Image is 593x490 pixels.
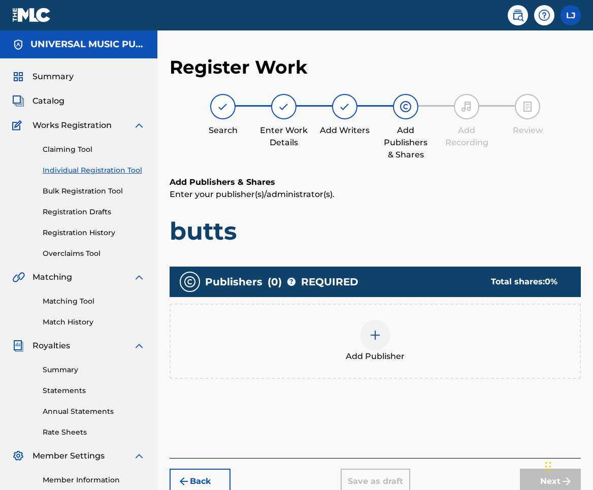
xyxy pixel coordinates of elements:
[561,5,581,25] div: User Menu
[534,5,554,25] div: Help
[12,95,64,107] a: CatalogCatalog
[43,365,145,375] a: Summary
[43,227,145,238] a: Registration History
[565,326,593,408] iframe: Resource Center
[542,441,593,490] iframe: Chat Widget
[287,278,295,286] span: ?
[133,271,145,283] img: expand
[43,207,145,217] a: Registration Drafts
[30,39,145,50] h5: UNIVERSAL MUSIC PUB GROUP
[545,277,557,286] span: 0 %
[12,8,51,22] img: MLC Logo
[460,101,473,113] img: step indicator icon for Add Recording
[43,475,145,485] a: Member Information
[258,124,309,149] div: Enter Work Details
[32,450,105,462] span: Member Settings
[12,95,24,107] img: Catalog
[217,101,229,113] img: step indicator icon for Search
[43,186,145,197] a: Bulk Registration Tool
[43,296,145,307] a: Matching Tool
[32,119,112,132] span: Works Registration
[32,71,74,83] span: Summary
[521,101,534,113] img: step indicator icon for Review
[43,248,145,259] a: Overclaims Tool
[133,450,145,462] img: expand
[538,9,550,21] img: help
[441,124,492,149] div: Add Recording
[178,475,190,487] img: 7ee5dd4eb1f8a8e3ef2f.svg
[502,124,553,137] div: Review
[346,350,405,363] span: Add Publisher
[43,165,145,176] a: Individual Registration Tool
[170,176,581,188] h6: Add Publishers & Shares
[12,71,74,83] a: SummarySummary
[12,340,24,352] img: Royalties
[32,340,70,352] span: Royalties
[319,124,370,137] div: Add Writers
[12,119,25,132] img: Works Registration
[512,9,524,21] img: search
[32,271,72,283] span: Matching
[508,5,528,25] a: Public Search
[43,427,145,438] a: Rate Sheets
[197,124,248,137] div: Search
[184,276,196,288] img: publishers
[43,385,145,396] a: Statements
[170,56,308,79] h2: Register Work
[380,124,431,161] div: Add Publishers & Shares
[12,39,24,51] img: Accounts
[12,71,24,83] img: Summary
[12,450,24,462] img: Member Settings
[339,101,351,113] img: step indicator icon for Add Writers
[205,274,262,289] span: Publishers
[369,329,381,341] img: add
[170,216,581,246] h1: butts
[43,317,145,328] a: Match History
[43,406,145,417] a: Annual Statements
[278,101,290,113] img: step indicator icon for Enter Work Details
[170,188,581,201] p: Enter your publisher(s)/administrator(s).
[133,119,145,132] img: expand
[12,271,25,283] img: Matching
[301,274,358,289] span: REQUIRED
[400,101,412,113] img: step indicator icon for Add Publishers & Shares
[133,340,145,352] img: expand
[43,144,145,155] a: Claiming Tool
[491,276,561,288] div: Total shares:
[268,274,282,289] span: ( 0 )
[32,95,64,107] span: Catalog
[545,451,551,482] div: Drag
